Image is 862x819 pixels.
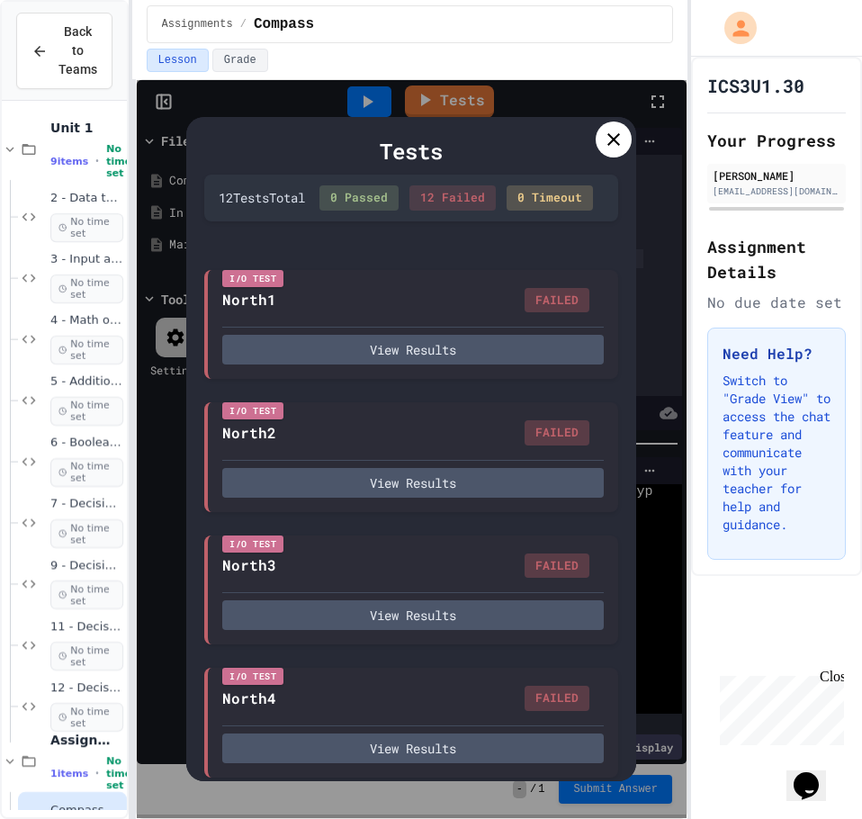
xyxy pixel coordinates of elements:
span: No time set [50,703,123,732]
button: View Results [222,733,604,763]
div: 0 Passed [319,185,399,211]
span: 2 - Data types [50,191,123,206]
div: Chat with us now!Close [7,7,124,114]
div: No due date set [707,292,846,313]
span: 3 - Input and output [50,252,123,267]
span: 7 - Decisions Part 1 [50,497,123,512]
div: North1 [222,289,276,310]
div: 12 Test s Total [219,188,305,207]
span: 1 items [50,768,88,779]
span: No time set [50,213,123,242]
h2: Your Progress [707,128,846,153]
h1: ICS3U1.30 [707,73,804,98]
button: Lesson [147,49,209,72]
div: [EMAIL_ADDRESS][DOMAIN_NAME] [713,184,840,198]
button: View Results [222,335,604,364]
span: 11 - Decisions Part 3 [50,619,123,634]
span: No time set [50,458,123,487]
span: / [240,17,247,31]
div: 12 Failed [409,185,496,211]
h2: Assignment Details [707,234,846,284]
span: 5 - Additional Math exercises [50,374,123,390]
button: Grade [212,49,268,72]
div: North4 [222,688,276,709]
button: Back to Teams [16,13,112,89]
div: My Account [705,7,761,49]
div: I/O Test [222,270,283,287]
span: No time set [106,755,131,791]
span: Assignments [50,732,123,748]
span: Back to Teams [58,22,97,79]
button: View Results [222,468,604,498]
span: No time set [50,274,123,303]
span: • [95,154,99,168]
div: FAILED [525,288,589,313]
span: No time set [50,642,123,670]
div: FAILED [525,553,589,579]
span: No time set [50,397,123,426]
div: FAILED [525,420,589,445]
div: North2 [222,422,276,444]
span: 12 - Decisions Part 4 [50,680,123,696]
span: 6 - Boolean Values [50,436,123,451]
span: 4 - Math operations [50,313,123,328]
span: No time set [50,519,123,548]
div: Tests [204,135,618,167]
div: [PERSON_NAME] [713,167,840,184]
span: 9 items [50,156,88,167]
span: No time set [50,336,123,364]
iframe: chat widget [786,747,844,801]
span: No time set [50,580,123,609]
span: No time set [106,143,131,179]
span: Unit 1 [50,120,123,136]
h3: Need Help? [723,343,831,364]
span: Compass [254,13,314,35]
div: North3 [222,554,276,576]
div: 0 Timeout [507,185,593,211]
span: Assignments [162,17,233,31]
iframe: chat widget [713,669,844,745]
div: I/O Test [222,402,283,419]
span: Compass [50,803,123,818]
div: FAILED [525,686,589,711]
div: I/O Test [222,668,283,685]
p: Switch to "Grade View" to access the chat feature and communicate with your teacher for help and ... [723,372,831,534]
button: View Results [222,600,604,630]
div: I/O Test [222,535,283,553]
span: • [95,766,99,780]
span: 9 - Decisions Part 2 [50,558,123,573]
